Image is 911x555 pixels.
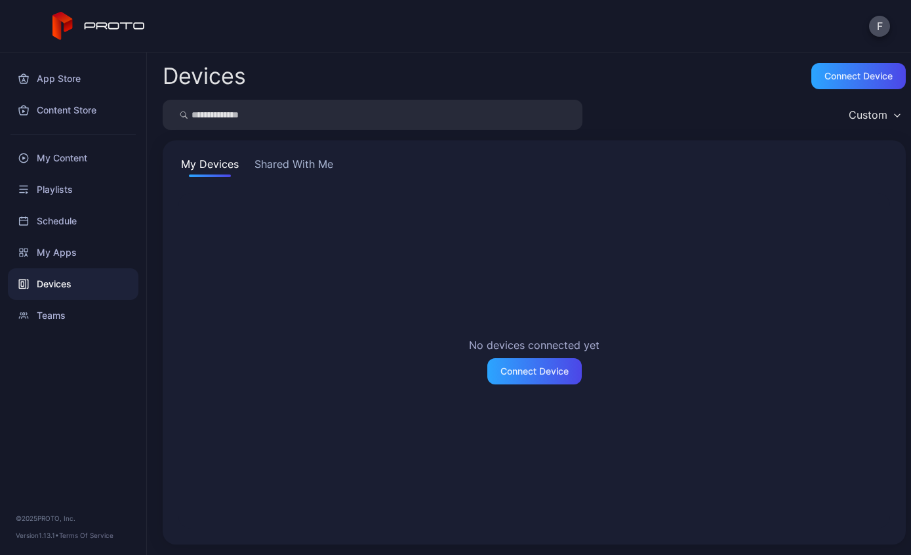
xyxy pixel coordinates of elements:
[178,156,241,177] button: My Devices
[252,156,336,177] button: Shared With Me
[500,366,569,377] div: Connect Device
[8,268,138,300] a: Devices
[8,300,138,331] a: Teams
[163,64,246,88] h2: Devices
[8,63,138,94] a: App Store
[8,174,138,205] a: Playlists
[869,16,890,37] button: F
[8,94,138,126] a: Content Store
[487,358,582,384] button: Connect Device
[842,100,906,130] button: Custom
[469,337,599,353] h2: No devices connected yet
[8,237,138,268] a: My Apps
[824,71,893,81] div: Connect device
[849,108,887,121] div: Custom
[811,63,906,89] button: Connect device
[16,513,131,524] div: © 2025 PROTO, Inc.
[16,531,59,539] span: Version 1.13.1 •
[8,205,138,237] a: Schedule
[8,142,138,174] a: My Content
[59,531,113,539] a: Terms Of Service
